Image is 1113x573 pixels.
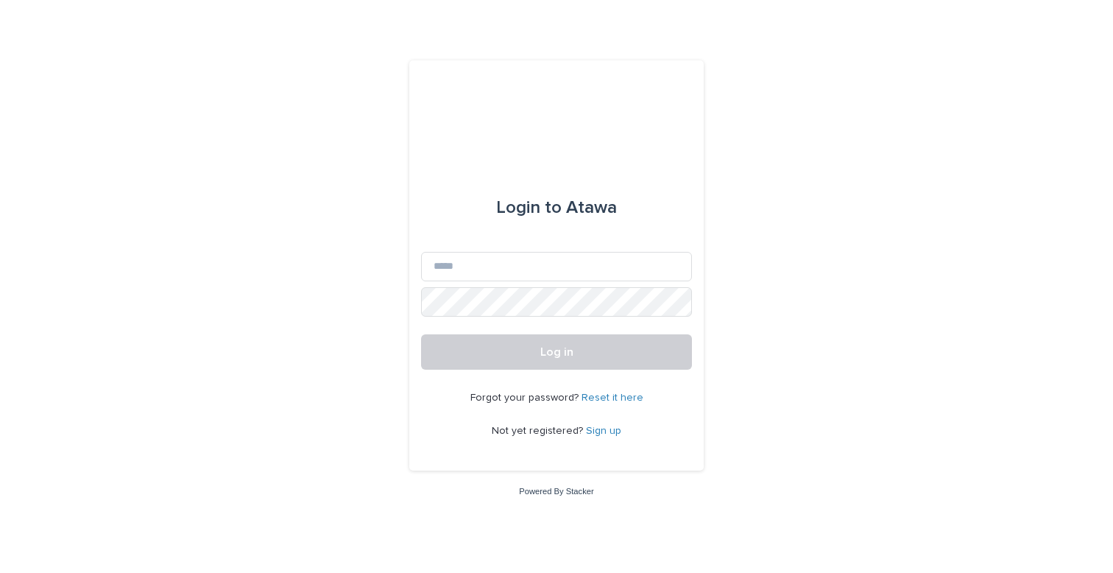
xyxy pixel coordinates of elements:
a: Reset it here [582,393,643,403]
a: Powered By Stacker [519,487,593,496]
span: Forgot your password? [470,393,582,403]
button: Log in [421,334,692,370]
div: Atawa [496,187,617,228]
span: Not yet registered? [492,426,586,436]
span: Login to [496,199,562,217]
img: Ls34BcGeRexTGTNfXpUC [450,96,664,140]
a: Sign up [586,426,621,436]
span: Log in [540,346,573,358]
